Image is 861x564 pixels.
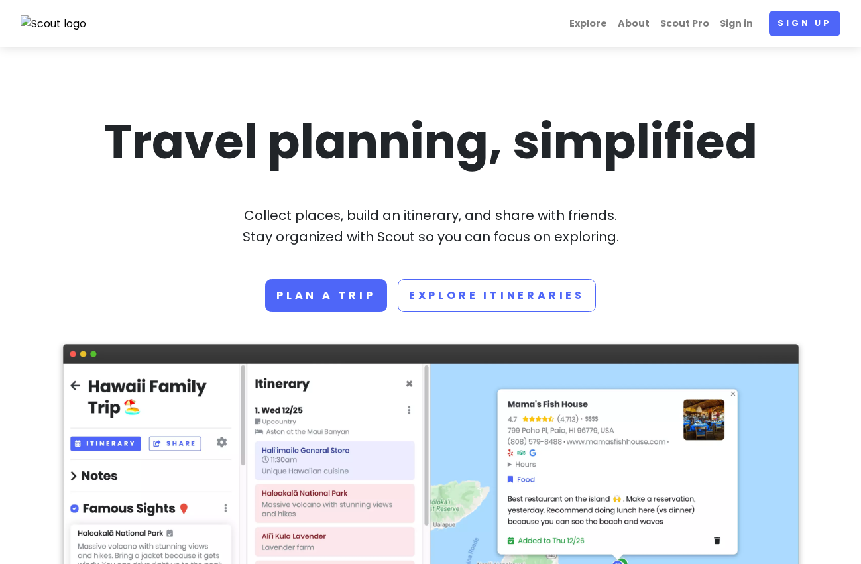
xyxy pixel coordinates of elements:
[265,279,387,312] a: Plan a trip
[655,11,715,36] a: Scout Pro
[715,11,758,36] a: Sign in
[564,11,612,36] a: Explore
[769,11,840,36] a: Sign up
[398,279,596,312] a: Explore Itineraries
[612,11,655,36] a: About
[21,15,87,32] img: Scout logo
[63,111,799,173] h1: Travel planning, simplified
[63,205,799,247] p: Collect places, build an itinerary, and share with friends. Stay organized with Scout so you can ...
